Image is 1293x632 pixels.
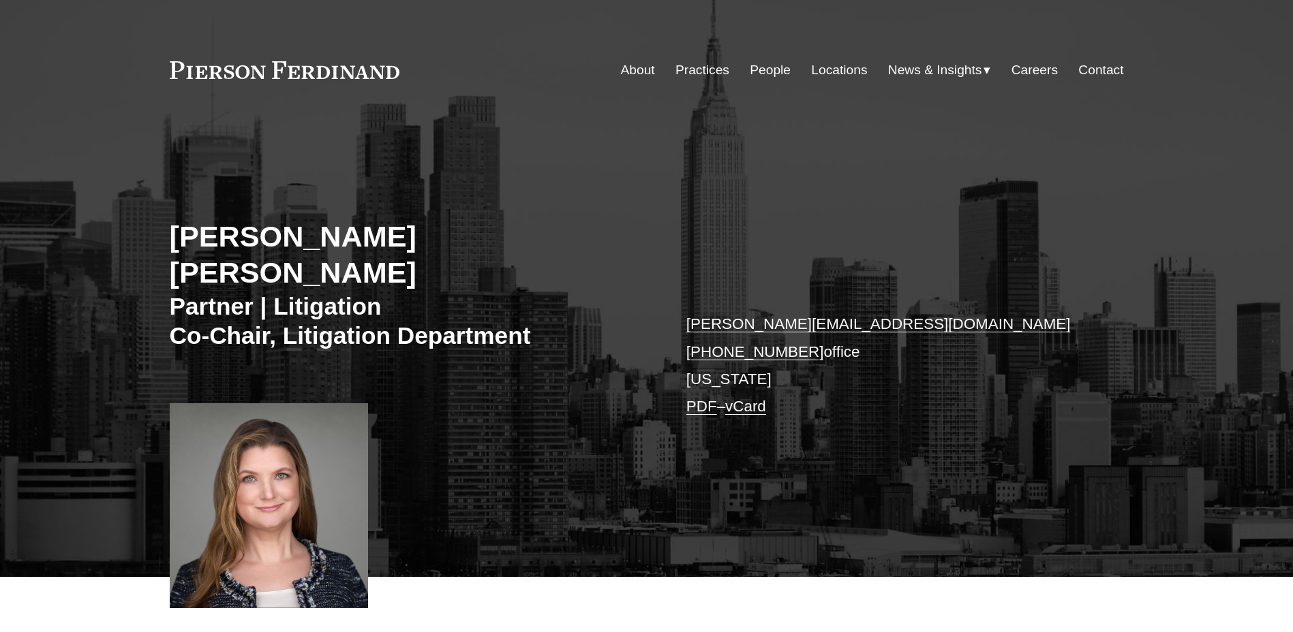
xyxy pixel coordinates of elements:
[888,59,982,82] span: News & Insights
[811,57,867,83] a: Locations
[686,315,1071,332] a: [PERSON_NAME][EMAIL_ADDRESS][DOMAIN_NAME]
[1011,57,1058,83] a: Careers
[621,57,655,83] a: About
[686,398,717,415] a: PDF
[686,343,824,360] a: [PHONE_NUMBER]
[675,57,729,83] a: Practices
[170,291,647,351] h3: Partner | Litigation Co-Chair, Litigation Department
[170,219,647,290] h2: [PERSON_NAME] [PERSON_NAME]
[686,311,1084,420] p: office [US_STATE] –
[750,57,791,83] a: People
[888,57,991,83] a: folder dropdown
[1078,57,1123,83] a: Contact
[725,398,766,415] a: vCard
